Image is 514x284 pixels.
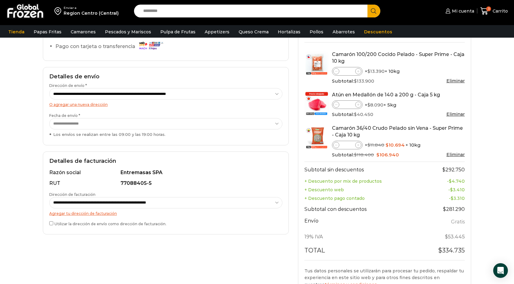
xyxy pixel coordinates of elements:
span: 53.445 [445,234,465,240]
span: $ [445,234,448,240]
a: Pulpa de Frutas [157,26,199,38]
span: $ [438,247,442,254]
a: Tienda [5,26,28,38]
select: Dirección de envío * [49,88,282,99]
img: address-field-icon.svg [54,6,64,16]
a: Pescados y Mariscos [102,26,154,38]
a: Camarón 100/200 Cocido Pelado - Super Prime - Caja 10 kg [332,51,464,64]
div: Subtotal: [332,111,465,118]
th: Total [304,244,424,260]
bdi: 106.940 [376,152,399,158]
span: $ [442,167,445,173]
input: Product quantity [339,68,355,75]
label: Dirección de facturación [49,192,282,208]
label: Utilizar la dirección de envío como dirección de facturación. [49,220,282,226]
span: $ [376,152,379,158]
span: $ [367,68,370,74]
a: Mi cuenta [444,5,474,17]
th: Subtotal sin descuentos [304,162,424,177]
bdi: 11.840 [367,142,384,148]
bdi: 334.735 [438,247,465,254]
div: RUT [49,180,119,187]
bdi: 281.290 [443,206,465,212]
bdi: 133.900 [354,78,374,84]
input: Product quantity [339,141,355,149]
bdi: 292.750 [442,167,465,173]
td: - [424,185,465,194]
div: × × 10kg [332,141,465,149]
div: Los envíos se realizan entre las 09:00 y las 19:00 horas. [49,132,282,137]
bdi: 3.410 [450,187,465,192]
div: 77088405-5 [121,180,279,187]
div: × × 10kg [332,67,465,76]
span: $ [451,196,453,201]
th: + Descuento web [304,185,424,194]
h2: Detalles de facturación [49,158,282,165]
bdi: 4.740 [449,178,465,184]
select: Fecha de envío * Los envíos se realizan entre las 09:00 y las 19:00 horas. [49,118,282,129]
label: Pago con tarjeta o transferencia [55,41,166,52]
a: Hortalizas [275,26,304,38]
a: Appetizers [202,26,233,38]
a: Eliminar [446,78,465,84]
span: $ [386,142,389,148]
label: Fecha de envío * [49,113,282,137]
bdi: 10.694 [386,142,405,148]
input: Utilizar la dirección de envío como dirección de facturación. [49,221,53,225]
div: Enviar a [64,6,119,10]
a: 3 Carrito [480,4,508,18]
bdi: 8.090 [367,102,383,108]
img: Pago con tarjeta o transferencia [137,40,165,51]
a: Abarrotes [330,26,358,38]
span: $ [354,152,357,158]
a: Atún en Medallón de 140 a 200 g - Caja 5 kg [332,92,440,98]
th: + Descuento por mix de productos [304,177,424,185]
a: Papas Fritas [31,26,65,38]
a: O agregar una nueva dirección [49,102,108,107]
a: Agregar tu dirección de facturación [49,211,117,216]
a: Queso Crema [236,26,272,38]
a: Descuentos [361,26,395,38]
a: Camarón 36/40 Crudo Pelado sin Vena - Super Prime - Caja 10 kg [332,125,463,138]
input: Product quantity [339,101,355,108]
span: $ [443,206,446,212]
bdi: 40.450 [354,111,373,117]
div: × × 5kg [332,100,465,109]
td: - [424,177,465,185]
div: Razón social [49,169,119,176]
div: Subtotal: [332,78,465,84]
span: $ [449,178,452,184]
div: Subtotal: [332,151,465,158]
span: $ [367,102,370,108]
bdi: 3.310 [451,196,465,201]
bdi: 118.400 [354,152,374,158]
span: 3 [486,6,491,11]
span: Carrito [491,8,508,14]
div: Region Centro (Central) [64,10,119,16]
span: $ [450,187,453,192]
select: Dirección de facturación [49,197,282,208]
label: Gratis [451,218,465,226]
div: Entremasas SPA [121,169,279,176]
span: $ [367,142,370,148]
a: Camarones [68,26,99,38]
th: Envío [304,216,424,230]
bdi: 13.390 [367,68,385,74]
button: Search button [367,5,380,17]
span: Mi cuenta [450,8,474,14]
label: Dirección de envío * [49,83,282,99]
th: 19% IVA [304,230,424,244]
th: + Descuento pago contado [304,194,424,203]
div: Open Intercom Messenger [493,263,508,278]
span: $ [354,78,357,84]
td: - [424,194,465,203]
h2: Detalles de envío [49,73,282,80]
a: Eliminar [446,111,465,117]
th: Subtotal con descuentos [304,203,424,217]
a: Pollos [307,26,326,38]
a: Eliminar [446,152,465,157]
span: $ [354,111,357,117]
